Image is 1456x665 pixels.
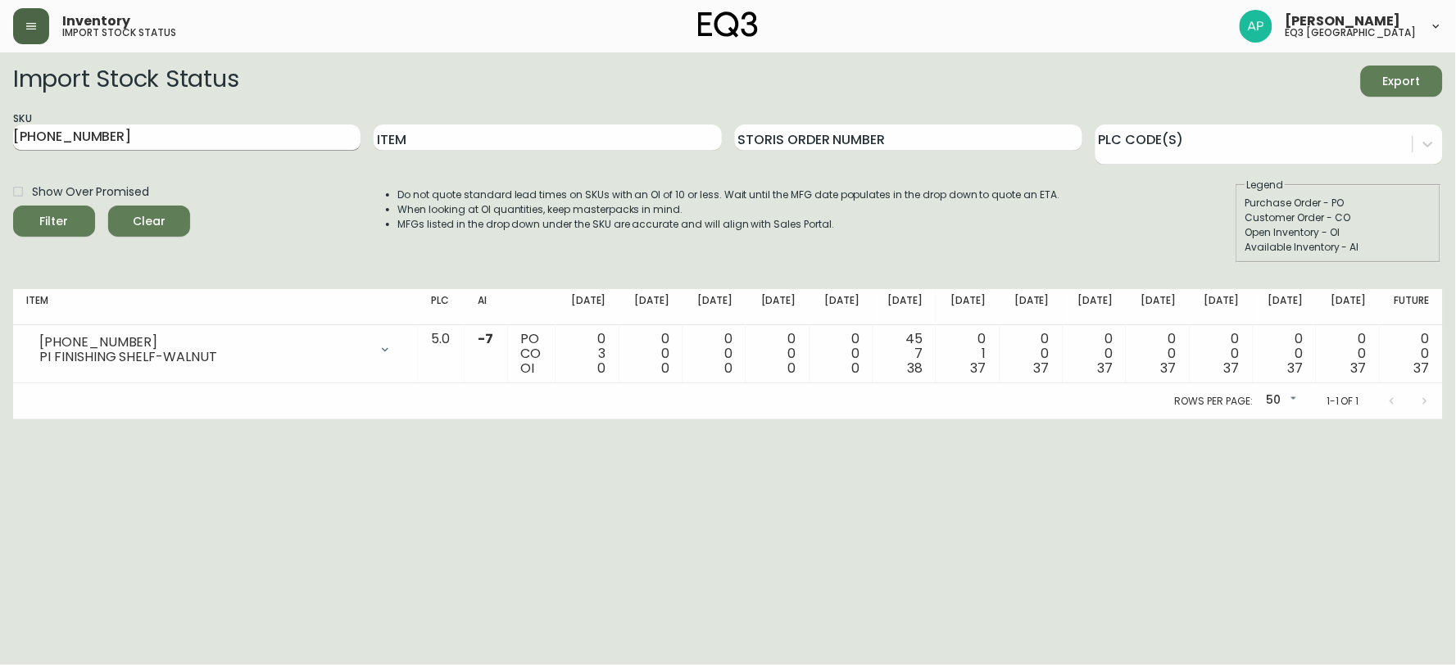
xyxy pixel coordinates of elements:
[1414,359,1430,378] span: 37
[683,289,746,325] th: [DATE]
[633,332,669,376] div: 0 0
[13,289,418,325] th: Item
[1266,332,1303,376] div: 0 0
[759,332,796,376] div: 0 0
[556,289,619,325] th: [DATE]
[1327,394,1359,409] p: 1-1 of 1
[1374,71,1430,92] span: Export
[1245,240,1432,255] div: Available Inventory - AI
[39,350,369,364] div: PI FINISHING SHELF-WALNUT
[698,11,759,38] img: logo
[949,332,986,376] div: 0 1
[873,289,936,325] th: [DATE]
[1245,196,1432,210] div: Purchase Order - PO
[1245,178,1286,192] legend: Legend
[465,289,508,325] th: AI
[1361,66,1443,97] button: Export
[1076,332,1113,376] div: 0 0
[1000,289,1063,325] th: [DATE]
[62,15,130,28] span: Inventory
[971,359,987,378] span: 37
[936,289,999,325] th: [DATE]
[851,359,860,378] span: 0
[121,211,177,232] span: Clear
[521,332,543,376] div: PO CO
[1259,387,1300,414] div: 50
[418,325,465,383] td: 5.0
[1253,289,1316,325] th: [DATE]
[398,188,1060,202] li: Do not quote standard lead times on SKUs with an OI of 10 or less. Wait until the MFG date popula...
[907,359,923,378] span: 38
[746,289,809,325] th: [DATE]
[398,217,1060,232] li: MFGs listed in the drop down under the SKU are accurate and will align with Sales Portal.
[1126,289,1189,325] th: [DATE]
[39,335,369,350] div: [PHONE_NUMBER]
[418,289,465,325] th: PLC
[1287,359,1303,378] span: 37
[661,359,669,378] span: 0
[1329,332,1366,376] div: 0 0
[810,289,873,325] th: [DATE]
[478,329,493,348] span: -7
[1139,332,1176,376] div: 0 0
[1316,289,1379,325] th: [DATE]
[1175,394,1253,409] p: Rows per page:
[1245,210,1432,225] div: Customer Order - CO
[13,66,238,97] h2: Import Stock Status
[886,332,923,376] div: 45 7
[1034,359,1050,378] span: 37
[1013,332,1050,376] div: 0 0
[1240,10,1272,43] img: 3897410ab0ebf58098a0828baeda1fcd
[1063,289,1126,325] th: [DATE]
[598,359,606,378] span: 0
[1286,28,1417,38] h5: eq3 [GEOGRAPHIC_DATA]
[1224,359,1240,378] span: 37
[1393,332,1431,376] div: 0 0
[62,28,176,38] h5: import stock status
[1351,359,1367,378] span: 37
[13,206,95,237] button: Filter
[724,359,733,378] span: 0
[569,332,606,376] div: 0 3
[823,332,860,376] div: 0 0
[1380,289,1444,325] th: Future
[1161,359,1177,378] span: 37
[788,359,796,378] span: 0
[1245,225,1432,240] div: Open Inventory - OI
[1097,359,1113,378] span: 37
[108,206,190,237] button: Clear
[696,332,733,376] div: 0 0
[32,183,149,201] span: Show Over Promised
[26,332,405,368] div: [PHONE_NUMBER]PI FINISHING SHELF-WALNUT
[398,202,1060,217] li: When looking at OI quantities, keep masterpacks in mind.
[521,359,535,378] span: OI
[1203,332,1240,376] div: 0 0
[1190,289,1253,325] th: [DATE]
[1286,15,1401,28] span: [PERSON_NAME]
[619,289,683,325] th: [DATE]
